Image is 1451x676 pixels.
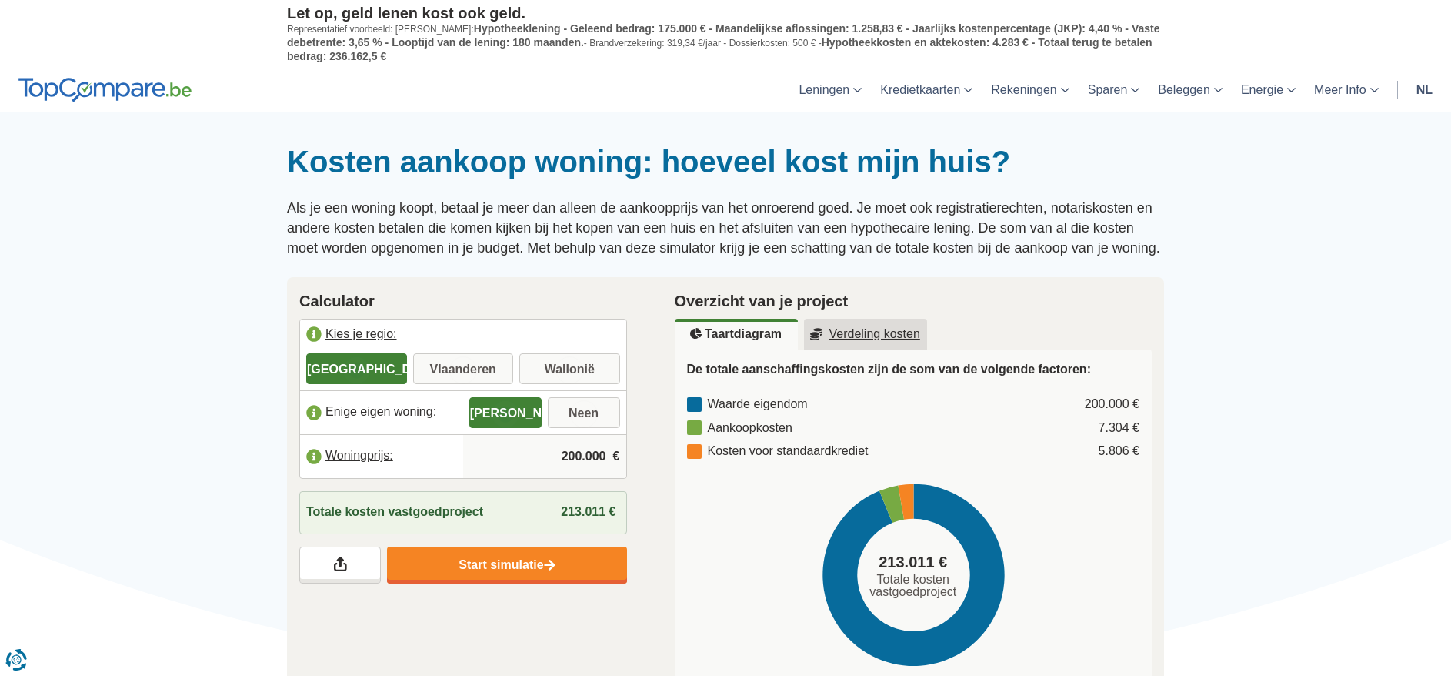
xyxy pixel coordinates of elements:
[287,4,1164,22] p: Let op, geld lenen kost ook geld.
[300,440,463,474] label: Woningprijs:
[1099,443,1139,460] div: 5.806 €
[810,328,921,340] u: Verdeling kosten
[982,67,1078,112] a: Rekeningen
[306,353,407,384] label: [GEOGRAPHIC_DATA]
[287,199,1164,258] p: Als je een woning koopt, betaal je meer dan alleen de aankoopprijs van het onroerend goed. Je moe...
[300,396,463,430] label: Enige eigen woning:
[561,505,615,518] span: 213.011 €
[306,504,483,521] span: Totale kosten vastgoedproject
[1407,67,1442,112] a: nl
[287,22,1159,49] span: Hypotheeklening - Geleend bedrag: 175.000 € - Maandelijkse aflossingen: 1.258,83 € - Jaarlijks ko...
[1099,420,1139,437] div: 7.304 €
[18,78,192,102] img: TopCompare
[469,397,542,428] label: [PERSON_NAME]
[519,353,620,384] label: Wallonië
[387,547,626,584] a: Start simulatie
[687,420,792,437] div: Aankoopkosten
[687,396,808,413] div: Waarde eigendom
[287,36,1152,62] span: Hypotheekkosten en aktekosten: 4.283 € - Totaal terug te betalen bedrag: 236.162,5 €
[879,551,947,574] span: 213.011 €
[1149,67,1232,112] a: Beleggen
[871,67,982,112] a: Kredietkaarten
[413,353,514,384] label: Vlaanderen
[1079,67,1149,112] a: Sparen
[613,448,620,466] span: €
[287,22,1164,63] p: Representatief voorbeeld: [PERSON_NAME]: - Brandverzekering: 319,34 €/jaar - Dossierkosten: 500 € -
[1085,396,1139,413] div: 200.000 €
[687,443,869,460] div: Kosten voor standaardkrediet
[687,362,1140,383] h3: De totale aanschaffingskosten zijn de som van de volgende factoren:
[544,559,555,572] img: Start simulatie
[287,143,1164,180] h1: Kosten aankoop woning: hoeveel kost mijn huis?
[469,436,620,477] input: |
[690,328,782,340] u: Taartdiagram
[675,289,1152,313] h2: Overzicht van je project
[1232,67,1305,112] a: Energie
[1305,67,1388,112] a: Meer Info
[299,289,627,313] h2: Calculator
[299,547,381,584] a: Deel je resultaten
[300,320,626,353] label: Kies je regio:
[789,67,871,112] a: Leningen
[863,574,963,598] span: Totale kosten vastgoedproject
[548,397,620,428] label: Neen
